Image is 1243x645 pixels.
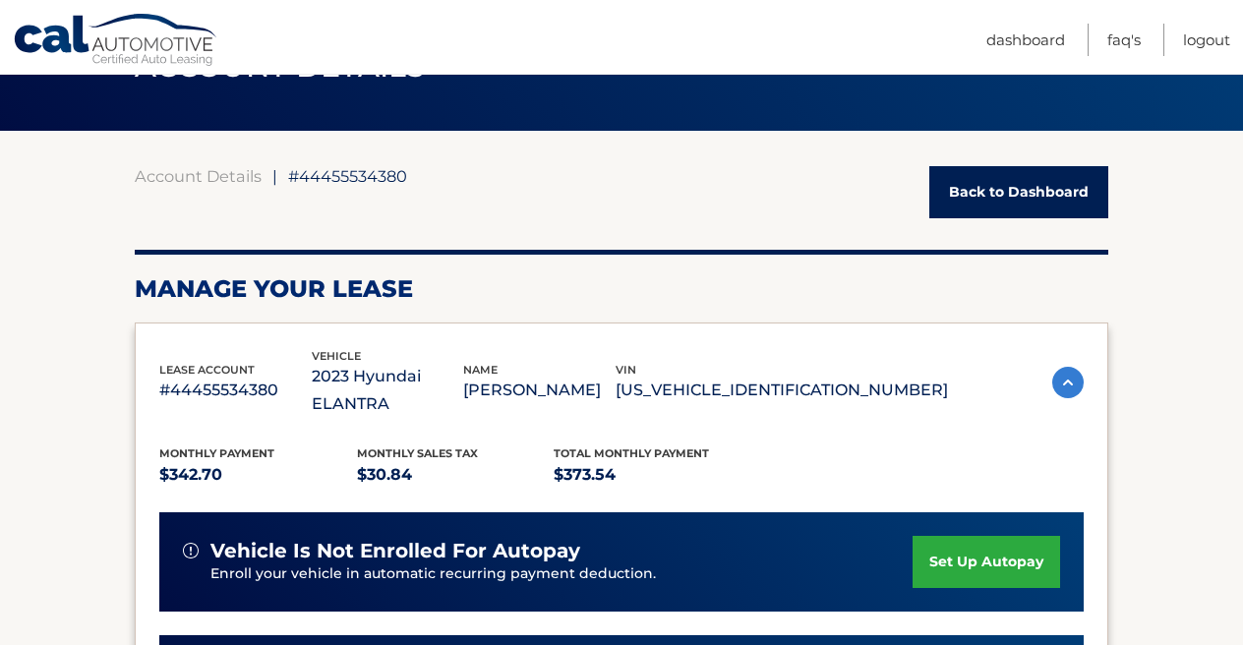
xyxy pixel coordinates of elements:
[159,461,357,489] p: $342.70
[135,274,1108,304] h2: Manage Your Lease
[463,377,616,404] p: [PERSON_NAME]
[1183,24,1230,56] a: Logout
[135,166,262,186] a: Account Details
[913,536,1060,588] a: set up autopay
[183,543,199,558] img: alert-white.svg
[616,363,636,377] span: vin
[210,563,913,585] p: Enroll your vehicle in automatic recurring payment deduction.
[210,539,580,563] span: vehicle is not enrolled for autopay
[357,446,478,460] span: Monthly sales Tax
[554,461,751,489] p: $373.54
[159,377,312,404] p: #44455534380
[616,377,948,404] p: [US_VEHICLE_IDENTIFICATION_NUMBER]
[312,363,464,418] p: 2023 Hyundai ELANTRA
[159,363,255,377] span: lease account
[1052,367,1084,398] img: accordion-active.svg
[13,13,219,70] a: Cal Automotive
[312,349,361,363] span: vehicle
[554,446,709,460] span: Total Monthly Payment
[929,166,1108,218] a: Back to Dashboard
[357,461,555,489] p: $30.84
[1107,24,1141,56] a: FAQ's
[159,446,274,460] span: Monthly Payment
[986,24,1065,56] a: Dashboard
[288,166,407,186] span: #44455534380
[272,166,277,186] span: |
[463,363,498,377] span: name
